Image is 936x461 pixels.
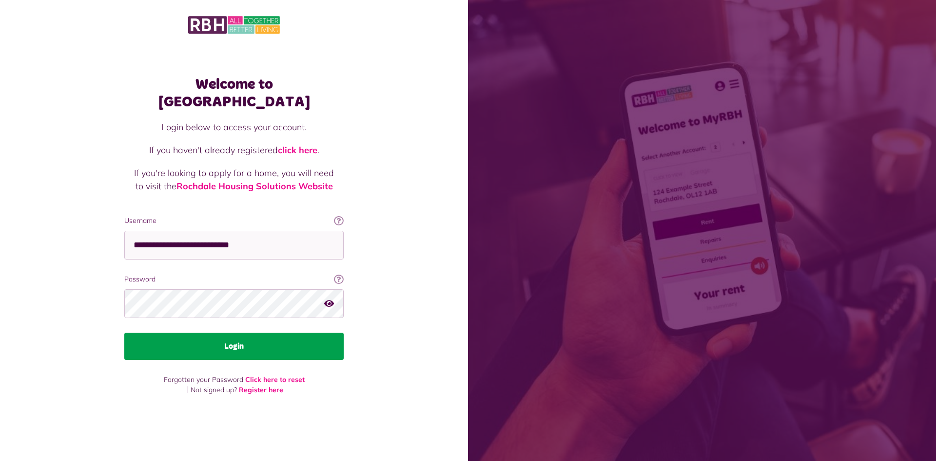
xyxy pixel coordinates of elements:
img: MyRBH [188,15,280,35]
span: Not signed up? [191,385,237,394]
a: click here [278,144,317,156]
a: Rochdale Housing Solutions Website [176,180,333,192]
span: Forgotten your Password [164,375,243,384]
a: Click here to reset [245,375,305,384]
p: Login below to access your account. [134,120,334,134]
p: If you haven't already registered . [134,143,334,157]
label: Password [124,274,344,284]
h1: Welcome to [GEOGRAPHIC_DATA] [124,76,344,111]
button: Login [124,333,344,360]
p: If you're looking to apply for a home, you will need to visit the [134,166,334,193]
a: Register here [239,385,283,394]
label: Username [124,216,344,226]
